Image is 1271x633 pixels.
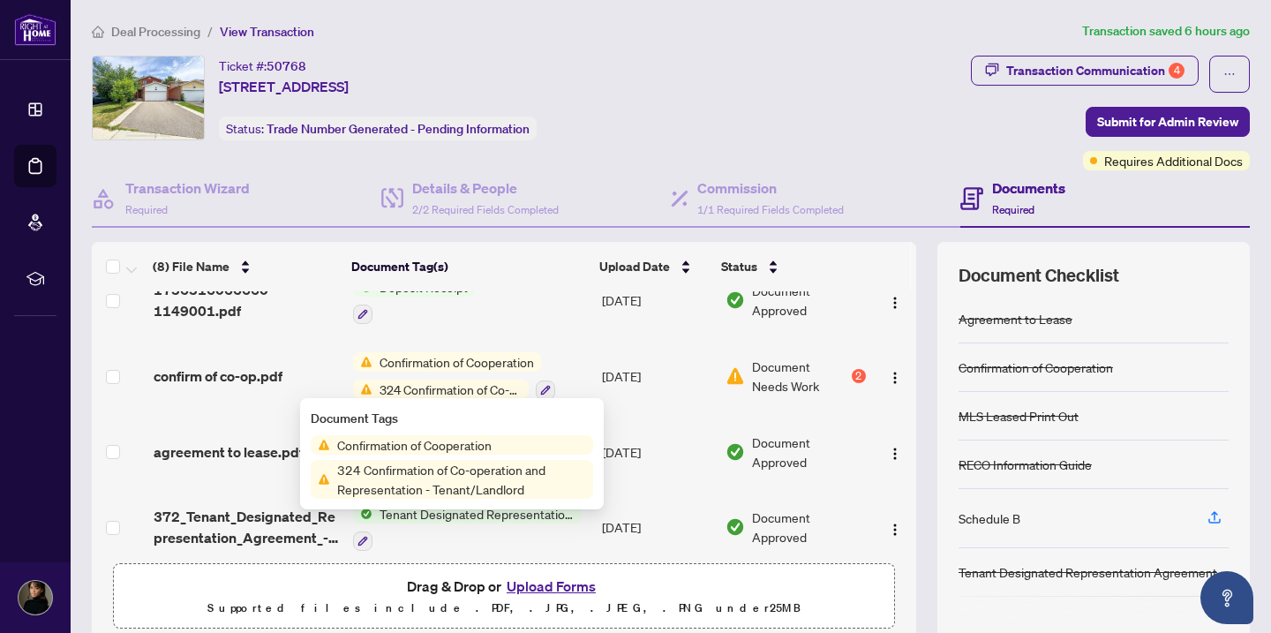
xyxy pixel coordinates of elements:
[888,523,902,537] img: Logo
[111,24,200,40] span: Deal Processing
[407,575,601,598] span: Drag & Drop or
[881,362,909,390] button: Logo
[752,357,848,396] span: Document Needs Work
[599,257,670,276] span: Upload Date
[311,470,330,489] img: Status Icon
[1169,63,1185,79] div: 4
[721,257,757,276] span: Status
[154,365,282,387] span: confirm of co-op.pdf
[125,203,168,216] span: Required
[353,352,555,400] button: Status IconConfirmation of CooperationStatus Icon324 Confirmation of Co-operation and Representat...
[1086,107,1250,137] button: Submit for Admin Review
[959,406,1079,426] div: MLS Leased Print Out
[752,433,866,471] span: Document Approved
[14,13,56,46] img: logo
[595,338,718,414] td: [DATE]
[153,257,229,276] span: (8) File Name
[125,177,250,199] h4: Transaction Wizard
[219,117,537,140] div: Status:
[344,242,592,291] th: Document Tag(s)
[372,380,529,399] span: 324 Confirmation of Co-operation and Representation - Tenant/Landlord
[1006,57,1185,85] div: Transaction Communication
[959,509,1020,528] div: Schedule B
[959,263,1119,288] span: Document Checklist
[311,435,330,455] img: Status Icon
[154,441,304,463] span: agreement to lease.pdf
[881,438,909,466] button: Logo
[959,562,1217,582] div: Tenant Designated Representation Agreement
[697,177,844,199] h4: Commission
[1104,151,1243,170] span: Requires Additional Docs
[852,369,866,383] div: 2
[752,508,866,546] span: Document Approved
[881,513,909,541] button: Logo
[714,242,868,291] th: Status
[501,575,601,598] button: Upload Forms
[752,281,866,320] span: Document Approved
[959,358,1113,377] div: Confirmation of Cooperation
[592,242,715,291] th: Upload Date
[726,290,745,310] img: Document Status
[92,26,104,38] span: home
[1223,68,1236,80] span: ellipsis
[959,309,1072,328] div: Agreement to Lease
[1082,21,1250,41] article: Transaction saved 6 hours ago
[267,58,306,74] span: 50768
[881,286,909,314] button: Logo
[311,409,593,428] div: Document Tags
[726,517,745,537] img: Document Status
[1200,571,1253,624] button: Open asap
[412,177,559,199] h4: Details & People
[697,203,844,216] span: 1/1 Required Fields Completed
[372,352,541,372] span: Confirmation of Cooperation
[124,598,884,619] p: Supported files include .PDF, .JPG, .JPEG, .PNG under 25 MB
[220,24,314,40] span: View Transaction
[595,414,718,490] td: [DATE]
[353,277,475,325] button: Status IconDeposit Receipt
[595,263,718,339] td: [DATE]
[726,442,745,462] img: Document Status
[971,56,1199,86] button: Transaction Communication4
[19,581,52,614] img: Profile Icon
[330,460,593,499] span: 324 Confirmation of Co-operation and Representation - Tenant/Landlord
[219,76,349,97] span: [STREET_ADDRESS]
[154,506,339,548] span: 372_Tenant_Designated_Representation_Agreement_-_PropTx-[PERSON_NAME] 3.pdf
[353,352,372,372] img: Status Icon
[959,455,1092,474] div: RECO Information Guide
[267,121,530,137] span: Trade Number Generated - Pending Information
[353,504,372,524] img: Status Icon
[372,504,582,524] span: Tenant Designated Representation Agreement
[207,21,213,41] li: /
[1097,108,1238,136] span: Submit for Admin Review
[595,490,718,566] td: [DATE]
[888,296,902,310] img: Logo
[992,177,1065,199] h4: Documents
[330,435,499,455] span: Confirmation of Cooperation
[888,447,902,461] img: Logo
[93,57,204,139] img: IMG-W12355590_1.jpg
[412,203,559,216] span: 2/2 Required Fields Completed
[353,504,582,552] button: Status IconTenant Designated Representation Agreement
[888,371,902,385] img: Logo
[146,242,344,291] th: (8) File Name
[154,279,339,321] span: 1756516066660-1149001.pdf
[726,366,745,386] img: Document Status
[992,203,1034,216] span: Required
[114,564,894,629] span: Drag & Drop orUpload FormsSupported files include .PDF, .JPG, .JPEG, .PNG under25MB
[219,56,306,76] div: Ticket #:
[353,380,372,399] img: Status Icon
